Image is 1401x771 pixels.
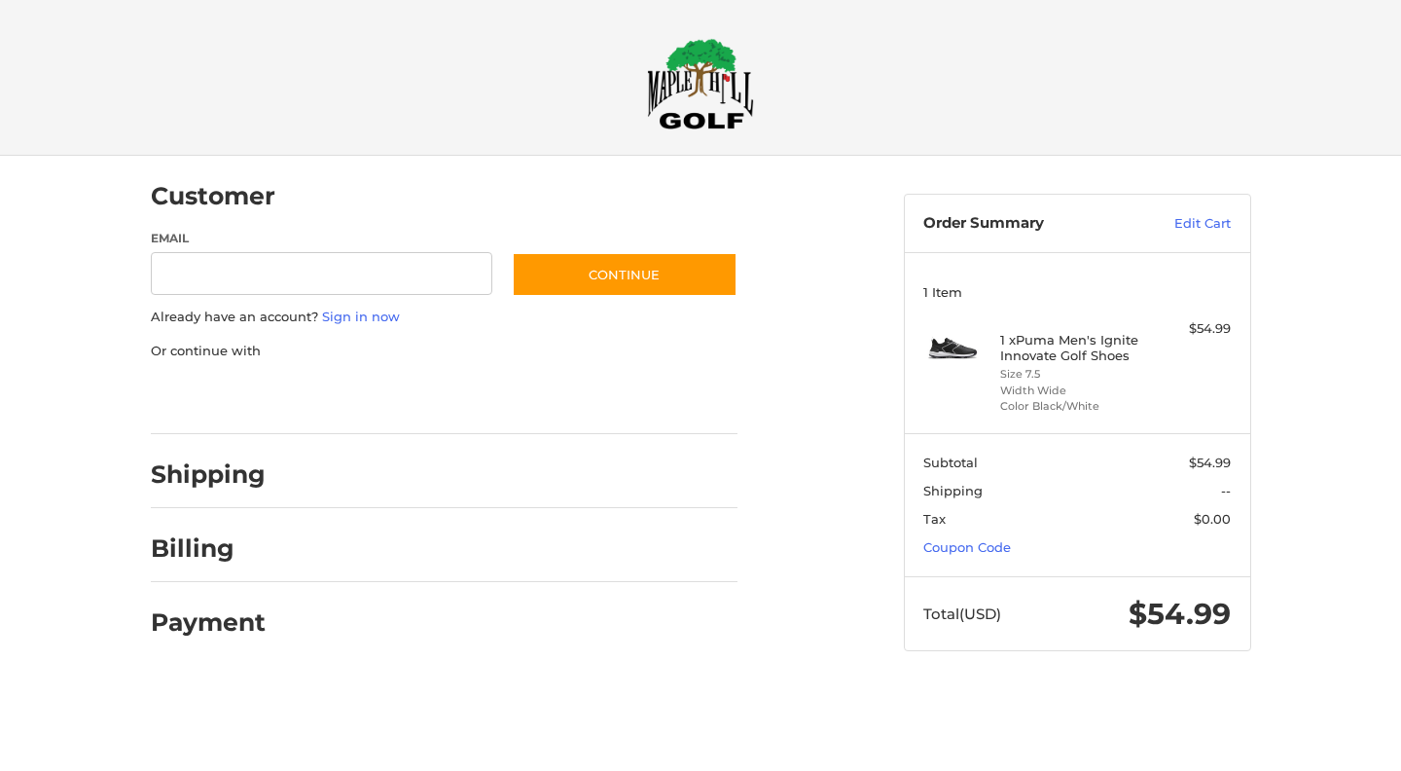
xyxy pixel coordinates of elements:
[1132,214,1231,234] a: Edit Cart
[923,539,1011,555] a: Coupon Code
[151,607,266,638] h2: Payment
[144,380,290,415] iframe: PayPal-paypal
[923,483,983,498] span: Shipping
[1000,383,1149,399] li: Width Wide
[151,459,266,490] h2: Shipping
[923,214,1132,234] h3: Order Summary
[309,380,455,415] iframe: PayPal-paylater
[512,252,737,297] button: Continue
[923,284,1231,300] h3: 1 Item
[1000,366,1149,383] li: Size 7.5
[151,308,737,327] p: Already have an account?
[923,511,946,527] span: Tax
[151,342,737,361] p: Or continue with
[151,181,275,211] h2: Customer
[474,380,620,415] iframe: PayPal-venmo
[1194,511,1231,527] span: $0.00
[1154,319,1231,339] div: $54.99
[322,309,400,324] a: Sign in now
[1221,483,1231,498] span: --
[1129,596,1231,632] span: $54.99
[647,38,754,129] img: Maple Hill Golf
[923,605,1001,623] span: Total (USD)
[1189,455,1231,470] span: $54.99
[151,533,265,564] h2: Billing
[1000,332,1149,364] h4: 1 x Puma Men's Ignite Innovate Golf Shoes
[151,230,493,247] label: Email
[1000,398,1149,415] li: Color Black/White
[923,455,978,470] span: Subtotal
